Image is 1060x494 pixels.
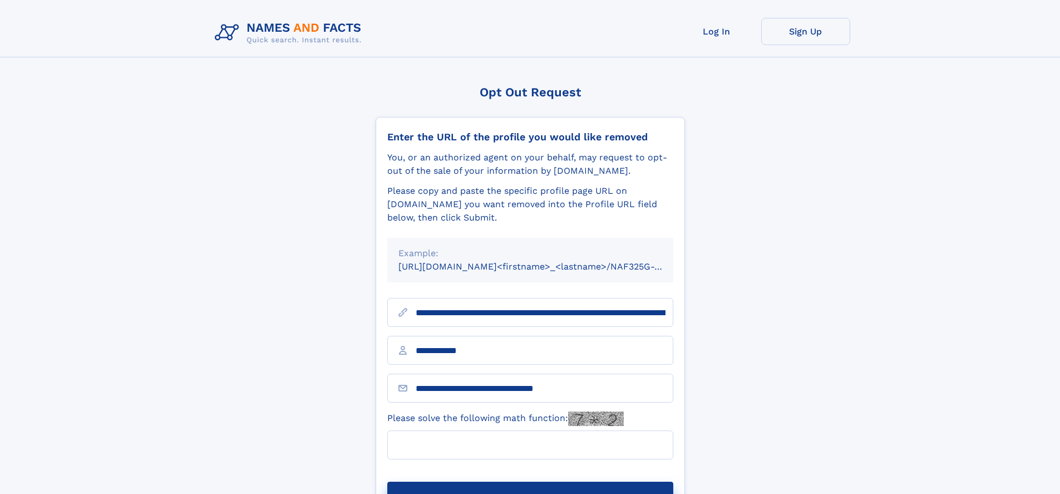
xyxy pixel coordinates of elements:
[761,18,850,45] a: Sign Up
[398,247,662,260] div: Example:
[387,412,624,426] label: Please solve the following math function:
[387,184,673,224] div: Please copy and paste the specific profile page URL on [DOMAIN_NAME] you want removed into the Pr...
[387,151,673,178] div: You, or an authorized agent on your behalf, may request to opt-out of the sale of your informatio...
[376,85,685,99] div: Opt Out Request
[672,18,761,45] a: Log In
[210,18,371,48] img: Logo Names and Facts
[387,131,673,143] div: Enter the URL of the profile you would like removed
[398,261,694,272] small: [URL][DOMAIN_NAME]<firstname>_<lastname>/NAF325G-xxxxxxxx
